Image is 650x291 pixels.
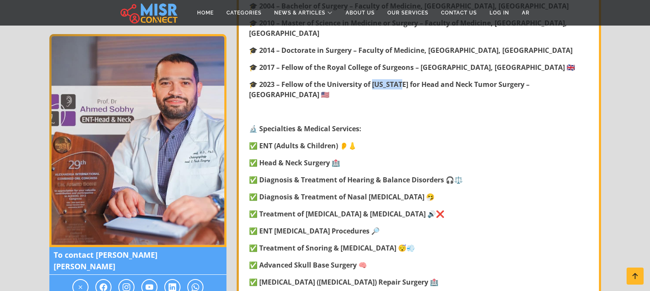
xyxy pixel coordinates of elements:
[339,5,381,21] a: About Us
[249,226,380,236] strong: ✅ ENT [MEDICAL_DATA] Procedures 🔎
[191,5,220,21] a: Home
[249,80,530,99] strong: 🎓 2023 – Fellow of the University of [US_STATE] for Head and Neck Tumor Surgery – [GEOGRAPHIC_DAT...
[249,192,435,202] strong: ✅ Diagnosis & Treatment of Nasal [MEDICAL_DATA] 🤧
[249,209,444,219] strong: ✅ Treatment of [MEDICAL_DATA] & [MEDICAL_DATA] 🔊❌
[249,124,361,133] strong: 🔬 Specialties & Medical Services:
[435,5,483,21] a: Contact Us
[249,175,463,184] strong: ✅ Diagnosis & Treatment of Hearing & Balance Disorders 🎧⚖️
[49,34,226,247] img: Dr. Ahmed Sobhy Youssef
[249,63,575,72] strong: 🎓 2017 – Fellow of the Royal College of Surgeons – [GEOGRAPHIC_DATA], [GEOGRAPHIC_DATA] 🇬🇧
[515,5,536,21] a: AR
[268,5,339,21] a: News & Articles
[220,5,268,21] a: Categories
[49,247,226,275] span: To contact [PERSON_NAME] [PERSON_NAME]
[249,277,438,287] strong: ✅ [MEDICAL_DATA] ([MEDICAL_DATA]) Repair Surgery 🏥
[249,243,415,253] strong: ✅ Treatment of Snoring & [MEDICAL_DATA] 😴💨
[381,5,435,21] a: Our Services
[249,158,340,167] strong: ✅ Head & Neck Surgery 🏥
[249,260,367,270] strong: ✅ Advanced Skull Base Surgery 🧠
[249,141,357,150] strong: ✅ ENT (Adults & Children) 👂👃
[483,5,515,21] a: Log in
[249,18,567,38] strong: 🎓 2010 – Master of Science in Medicine or Surgery – Faculty of Medicine, [GEOGRAPHIC_DATA], [GEOG...
[249,46,573,55] strong: 🎓 2014 – Doctorate in Surgery – Faculty of Medicine, [GEOGRAPHIC_DATA], [GEOGRAPHIC_DATA]
[120,2,178,23] img: main.misr_connect
[274,9,325,17] span: News & Articles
